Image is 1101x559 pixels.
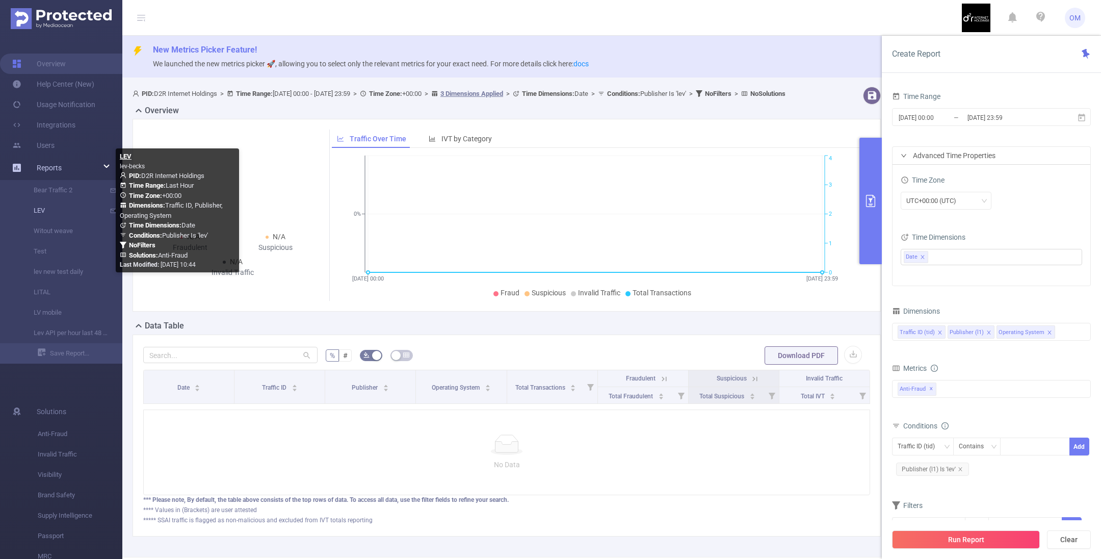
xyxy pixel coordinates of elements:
i: icon: caret-down [195,387,200,390]
b: PID: [129,172,141,180]
span: Total Transactions [633,289,691,297]
span: Publisher (l1) Is 'lev' [896,463,969,476]
tspan: 2 [829,211,832,218]
span: Publisher [352,384,379,391]
button: Download PDF [765,346,838,365]
b: No Filters [705,90,731,97]
div: Sort [829,392,835,398]
tspan: 3 [829,182,832,188]
div: Invalid Traffic [190,267,276,278]
i: icon: caret-down [830,395,835,398]
i: icon: thunderbolt [133,46,143,56]
tspan: 0% [354,211,361,218]
i: icon: caret-up [749,392,755,395]
span: Dimensions [892,307,940,315]
div: Sort [570,383,576,389]
i: icon: down [944,444,950,451]
span: Time Zone [901,176,945,184]
b: Conditions : [607,90,640,97]
div: Operating System [999,326,1044,339]
span: Publisher Is 'lev' [607,90,686,97]
span: Passport [38,526,122,546]
a: docs [573,60,589,68]
b: Time Dimensions : [129,221,181,229]
span: > [350,90,360,97]
a: Test [20,241,110,262]
span: Create Report [892,49,940,59]
b: LEV [120,153,132,160]
div: Sort [749,392,755,398]
input: End date [966,111,1049,124]
span: Fraudulent [626,375,656,382]
a: Witout weave [20,221,110,241]
a: LEV [20,200,110,221]
i: Filter menu [855,387,870,403]
span: > [217,90,227,97]
button: Run Report [892,530,1040,549]
div: *** Please note, By default, the table above consists of the top rows of data. To access all data... [143,495,870,504]
i: icon: caret-up [830,392,835,395]
span: Solutions [37,401,66,422]
i: Filter menu [765,387,779,403]
span: Anti-Fraud [129,251,188,259]
i: icon: caret-up [195,383,200,386]
span: [DATE] 10:44 [120,261,196,268]
span: Traffic ID, Publisher, Operating System [120,201,223,219]
div: ***** SSAI traffic is flagged as non-malicious and excluded from IVT totals reporting [143,516,870,525]
b: Dimensions : [129,201,165,209]
button: Add [1069,438,1089,455]
div: icon: rightAdvanced Time Properties [893,147,1090,164]
i: icon: down [981,198,987,205]
span: Date [129,221,195,229]
span: Visibility [38,465,122,485]
i: icon: caret-up [659,392,664,395]
i: icon: caret-down [485,387,490,390]
li: Traffic ID (tid) [898,325,946,339]
span: Time Dimensions [901,233,965,241]
i: icon: caret-up [485,383,490,386]
span: New Metrics Picker Feature! [153,45,257,55]
span: Total Suspicious [699,393,746,400]
span: > [731,90,741,97]
span: Total IVT [801,393,826,400]
input: Search... [143,347,318,363]
b: Time Zone: [129,192,162,199]
i: icon: close [986,330,991,336]
span: We launched the new metrics picker 🚀, allowing you to select only the relevant metrics for your e... [153,60,589,68]
span: Date [177,384,191,391]
input: filter select [930,251,932,263]
span: > [686,90,696,97]
b: Time Dimensions : [522,90,574,97]
span: Brand Safety [38,485,122,505]
p: No Data [152,459,861,470]
div: ≥ [971,518,981,535]
span: Reports [37,164,62,172]
span: Conditions [903,422,949,430]
div: Suspicious [233,242,319,253]
a: Users [12,135,55,156]
div: Contains [959,438,991,455]
li: Date [904,251,928,263]
u: 3 Dimensions Applied [440,90,503,97]
span: Anti-Fraud [38,424,122,444]
span: D2R Internet Holdings Last Hour +00:00 [120,172,223,259]
i: icon: info-circle [941,422,949,429]
h2: Data Table [145,320,184,332]
a: Bear Traffic 2 [20,180,110,200]
i: icon: caret-down [292,387,297,390]
b: No Filters [129,241,155,249]
a: Integrations [12,115,75,135]
span: Traffic Over Time [350,135,406,143]
span: Filters [892,501,923,510]
h2: Overview [145,105,179,117]
i: icon: caret-up [570,383,576,386]
span: Anti-Fraud [898,383,936,396]
tspan: [DATE] 23:59 [806,275,838,282]
i: icon: table [403,352,409,358]
span: Publisher Is 'lev' [129,232,208,239]
b: No Solutions [750,90,785,97]
b: Conditions : [129,232,162,239]
i: icon: caret-down [570,387,576,390]
div: Traffic ID (tid) [898,438,942,455]
i: icon: caret-down [383,387,389,390]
